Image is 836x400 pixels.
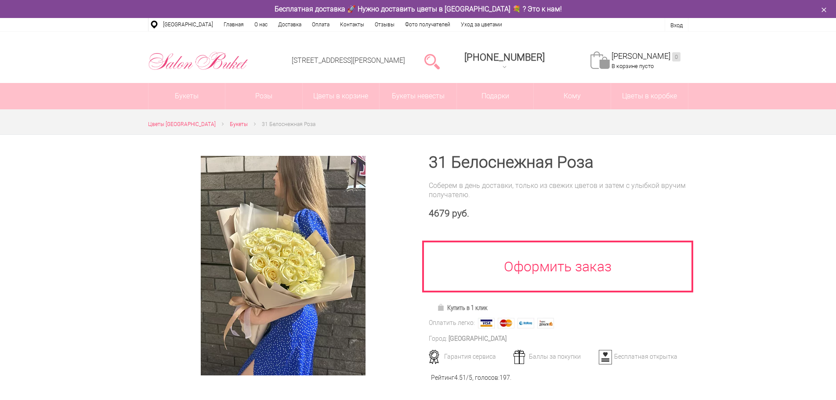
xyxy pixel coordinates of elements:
[426,353,512,360] div: Гарантия сервиса
[612,63,654,69] span: В корзине пусто
[537,318,554,328] img: Яндекс Деньги
[380,83,456,109] a: Букеты невесты
[433,302,492,314] a: Купить в 1 клик
[456,18,507,31] a: Уход за цветами
[422,241,694,292] a: Оформить заказ
[459,49,550,74] a: [PHONE_NUMBER]
[262,121,315,127] span: 31 Белоснежная Роза
[429,318,475,328] div: Оплатить легко:
[429,155,688,170] h1: 31 Белоснежная Роза
[230,121,248,127] span: Букеты
[230,120,248,129] a: Букеты
[273,18,307,31] a: Доставка
[596,353,682,360] div: Бесплатная открытка
[464,52,545,63] span: [PHONE_NUMBER]
[201,156,366,375] img: 31 Белоснежная Роза
[369,18,400,31] a: Отзывы
[612,51,680,61] a: [PERSON_NAME]
[148,83,225,109] a: Букеты
[429,334,447,343] div: Город:
[148,50,249,72] img: Цветы Нижний Новгород
[249,18,273,31] a: О нас
[141,4,695,14] div: Бесплатная доставка 🚀 Нужно доставить цветы в [GEOGRAPHIC_DATA] 💐 ? Это к нам!
[429,181,688,199] div: Соберем в день доставки, только из свежих цветов и затем с улыбкой вручим получателю.
[611,83,688,109] a: Цветы в коробке
[670,22,683,29] a: Вход
[499,374,510,381] span: 197
[672,52,680,61] ins: 0
[449,334,507,343] div: [GEOGRAPHIC_DATA]
[437,304,447,311] img: Купить в 1 клик
[307,18,335,31] a: Оплата
[158,18,218,31] a: [GEOGRAPHIC_DATA]
[429,208,688,219] div: 4679 руб.
[218,18,249,31] a: Главная
[478,318,495,328] img: Visa
[335,18,369,31] a: Контакты
[292,56,405,65] a: [STREET_ADDRESS][PERSON_NAME]
[431,373,511,382] div: Рейтинг /5, голосов: .
[518,318,534,328] img: Webmoney
[148,121,216,127] span: Цветы [GEOGRAPHIC_DATA]
[303,83,380,109] a: Цветы в корзине
[225,83,302,109] a: Розы
[510,353,597,360] div: Баллы за покупки
[454,374,466,381] span: 4.51
[159,156,408,375] a: Увеличить
[148,120,216,129] a: Цветы [GEOGRAPHIC_DATA]
[534,83,611,109] span: Кому
[498,318,514,328] img: MasterCard
[400,18,456,31] a: Фото получателей
[457,83,534,109] a: Подарки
